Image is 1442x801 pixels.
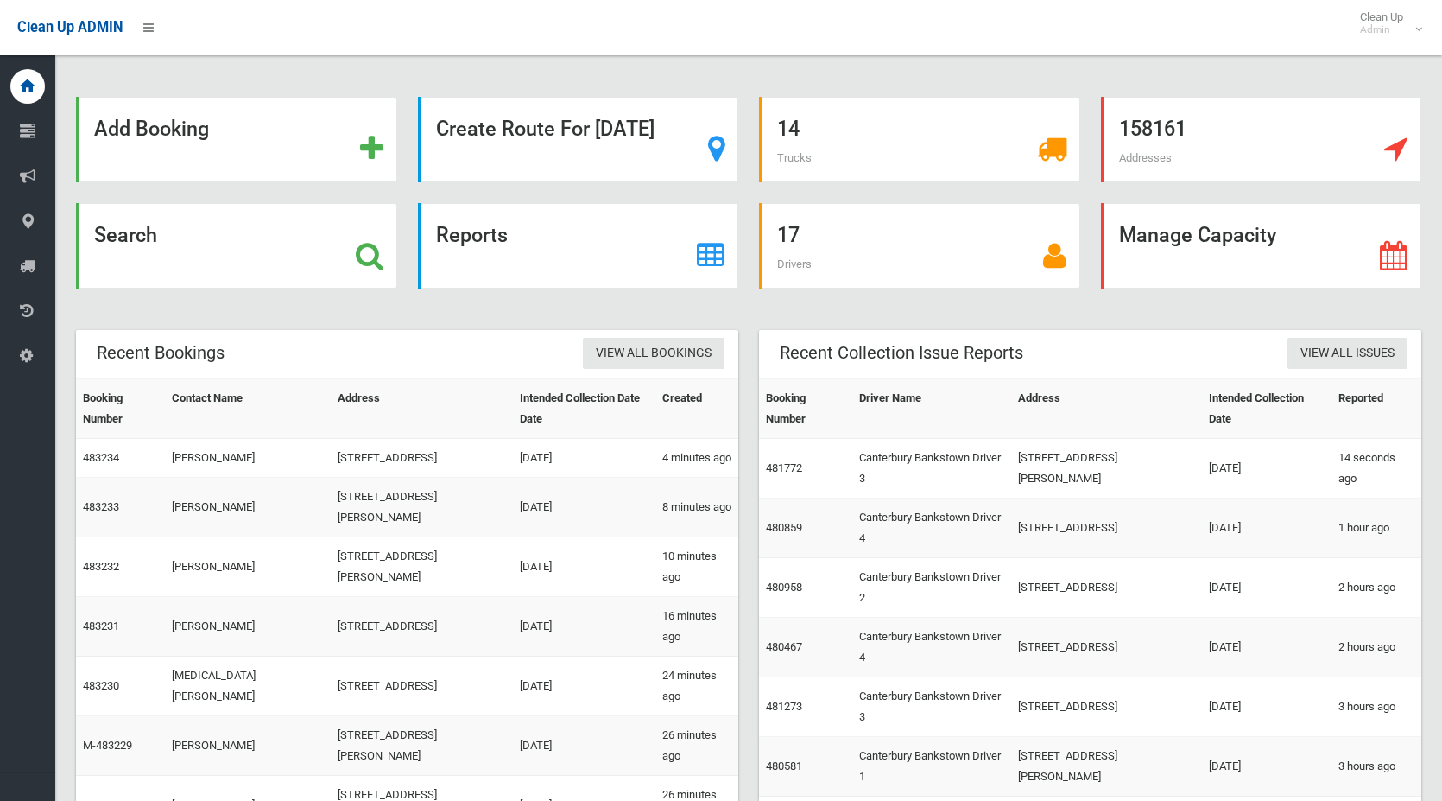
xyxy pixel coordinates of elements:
[655,657,738,716] td: 24 minutes ago
[513,537,655,597] td: [DATE]
[1202,379,1331,439] th: Intended Collection Date
[766,700,802,713] a: 481273
[165,597,332,657] td: [PERSON_NAME]
[852,379,1011,439] th: Driver Name
[852,499,1011,558] td: Canterbury Bankstown Driver 4
[759,97,1080,182] a: 14 Trucks
[759,336,1044,370] header: Recent Collection Issue Reports
[331,478,513,537] td: [STREET_ADDRESS][PERSON_NAME]
[1202,499,1331,558] td: [DATE]
[1202,439,1331,499] td: [DATE]
[852,737,1011,797] td: Canterbury Bankstown Driver 1
[165,716,332,776] td: [PERSON_NAME]
[418,97,739,182] a: Create Route For [DATE]
[513,478,655,537] td: [DATE]
[94,117,209,141] strong: Add Booking
[852,558,1011,618] td: Canterbury Bankstown Driver 2
[436,117,655,141] strong: Create Route For [DATE]
[655,716,738,776] td: 26 minutes ago
[436,223,508,247] strong: Reports
[165,537,332,597] td: [PERSON_NAME]
[83,451,119,464] a: 483234
[1101,97,1422,182] a: 158161 Addresses
[852,618,1011,677] td: Canterbury Bankstown Driver 4
[777,257,812,270] span: Drivers
[759,203,1080,289] a: 17 Drivers
[331,597,513,657] td: [STREET_ADDRESS]
[331,439,513,478] td: [STREET_ADDRESS]
[1011,558,1202,618] td: [STREET_ADDRESS]
[1331,558,1421,618] td: 2 hours ago
[655,597,738,657] td: 16 minutes ago
[1119,223,1276,247] strong: Manage Capacity
[1331,737,1421,797] td: 3 hours ago
[766,461,802,474] a: 481772
[76,379,165,439] th: Booking Number
[513,657,655,716] td: [DATE]
[777,151,812,164] span: Trucks
[165,379,332,439] th: Contact Name
[513,716,655,776] td: [DATE]
[1011,737,1202,797] td: [STREET_ADDRESS][PERSON_NAME]
[1331,379,1421,439] th: Reported
[1119,117,1186,141] strong: 158161
[1331,499,1421,558] td: 1 hour ago
[655,439,738,478] td: 4 minutes ago
[76,336,245,370] header: Recent Bookings
[759,379,852,439] th: Booking Number
[766,521,802,534] a: 480859
[165,478,332,537] td: [PERSON_NAME]
[1101,203,1422,289] a: Manage Capacity
[655,379,738,439] th: Created
[1011,618,1202,677] td: [STREET_ADDRESS]
[17,19,123,35] span: Clean Up ADMIN
[83,500,119,513] a: 483233
[331,716,513,776] td: [STREET_ADDRESS][PERSON_NAME]
[766,640,802,653] a: 480467
[1202,677,1331,737] td: [DATE]
[331,657,513,716] td: [STREET_ADDRESS]
[513,597,655,657] td: [DATE]
[1202,737,1331,797] td: [DATE]
[852,677,1011,737] td: Canterbury Bankstown Driver 3
[418,203,739,289] a: Reports
[331,537,513,597] td: [STREET_ADDRESS][PERSON_NAME]
[777,117,800,141] strong: 14
[1202,558,1331,618] td: [DATE]
[331,379,513,439] th: Address
[165,439,332,478] td: [PERSON_NAME]
[1119,151,1172,164] span: Addresses
[1331,439,1421,499] td: 14 seconds ago
[76,97,397,182] a: Add Booking
[655,537,738,597] td: 10 minutes ago
[1287,338,1407,370] a: View All Issues
[513,379,655,439] th: Intended Collection Date Date
[583,338,724,370] a: View All Bookings
[1331,677,1421,737] td: 3 hours ago
[165,657,332,716] td: [MEDICAL_DATA][PERSON_NAME]
[655,478,738,537] td: 8 minutes ago
[1331,618,1421,677] td: 2 hours ago
[1011,439,1202,499] td: [STREET_ADDRESS][PERSON_NAME]
[766,581,802,594] a: 480958
[83,620,119,633] a: 483231
[1360,23,1403,36] small: Admin
[1011,677,1202,737] td: [STREET_ADDRESS]
[513,439,655,478] td: [DATE]
[94,223,157,247] strong: Search
[777,223,800,247] strong: 17
[83,679,119,692] a: 483230
[1202,618,1331,677] td: [DATE]
[1351,10,1420,36] span: Clean Up
[83,739,132,752] a: M-483229
[83,560,119,573] a: 483232
[1011,499,1202,558] td: [STREET_ADDRESS]
[852,439,1011,499] td: Canterbury Bankstown Driver 3
[1011,379,1202,439] th: Address
[766,760,802,772] a: 480581
[76,203,397,289] a: Search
